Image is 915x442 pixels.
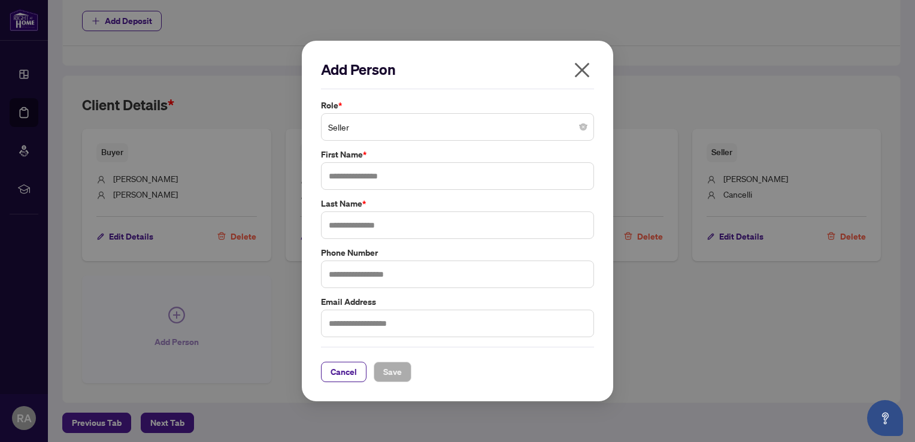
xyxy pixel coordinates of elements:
[572,60,592,80] span: close
[321,148,594,161] label: First Name
[867,400,903,436] button: Open asap
[321,246,594,259] label: Phone Number
[580,123,587,131] span: close-circle
[321,60,594,79] h2: Add Person
[321,99,594,112] label: Role
[321,197,594,210] label: Last Name
[374,362,411,382] button: Save
[331,362,357,382] span: Cancel
[321,295,594,308] label: Email Address
[321,362,366,382] button: Cancel
[328,116,587,138] span: Seller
